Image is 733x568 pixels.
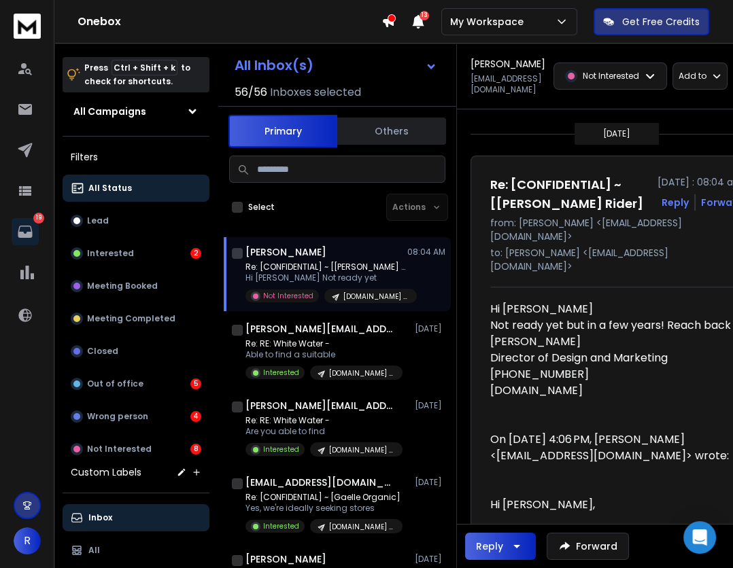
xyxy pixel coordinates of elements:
[245,338,403,349] p: Re: RE: White Water -
[73,105,146,118] h1: All Campaigns
[88,183,132,194] p: All Status
[683,521,716,554] div: Open Intercom Messenger
[245,349,403,360] p: Able to find a suitable
[63,305,209,332] button: Meeting Completed
[490,431,732,480] blockquote: On [DATE] 4:06 PM, [PERSON_NAME] <[EMAIL_ADDRESS][DOMAIN_NAME]> wrote:
[263,291,313,301] p: Not Interested
[88,545,100,556] p: All
[662,196,689,209] button: Reply
[622,15,700,29] p: Get Free Credits
[329,368,394,378] p: [DOMAIN_NAME] - Shopify ([PERSON_NAME])
[63,504,209,531] button: Inbox
[263,368,299,378] p: Interested
[190,444,201,455] div: 8
[245,415,403,426] p: Re: RE: White Water -
[263,444,299,455] p: Interested
[245,426,403,437] p: Are you able to find
[245,272,409,283] p: Hi [PERSON_NAME] Not ready yet
[88,512,112,523] p: Inbox
[583,71,639,82] p: Not Interested
[450,15,529,29] p: My Workspace
[490,383,732,399] div: [DOMAIN_NAME]
[415,323,445,334] p: [DATE]
[71,465,141,479] h3: Custom Labels
[63,403,209,430] button: Wrong person4
[245,476,395,489] h1: [EMAIL_ADDRESS][DOMAIN_NAME]
[245,552,326,566] h1: [PERSON_NAME]
[337,116,446,146] button: Others
[471,73,545,95] p: [EMAIL_ADDRESS][DOMAIN_NAME]
[329,522,394,532] p: [DOMAIN_NAME] - Shopify ([PERSON_NAME])
[263,521,299,531] p: Interested
[490,334,732,415] div: [PERSON_NAME]
[87,313,175,324] p: Meeting Completed
[63,147,209,166] h3: Filters
[14,527,41,554] button: R
[235,84,267,101] span: 56 / 56
[12,218,39,245] a: 19
[190,378,201,389] div: 5
[547,533,629,560] button: Forward
[245,262,409,272] p: Re: [CONFIDENTIAL] ~ [[PERSON_NAME] Rider]
[87,444,152,455] p: Not Interested
[78,14,381,30] h1: Onebox
[471,57,545,71] h1: [PERSON_NAME]
[594,8,709,35] button: Get Free Credits
[343,291,409,302] p: [DOMAIN_NAME] - Shopify ([PERSON_NAME])
[33,213,44,224] p: 19
[87,248,134,259] p: Interested
[245,492,403,503] p: Re: [CONFIDENTIAL] ~ [Gaelle Organic]
[465,533,536,560] button: Reply
[63,338,209,365] button: Closed
[87,215,109,226] p: Lead
[245,399,395,412] h1: [PERSON_NAME][EMAIL_ADDRESS][DOMAIN_NAME]
[63,98,209,125] button: All Campaigns
[245,503,403,514] p: Yes, we're ideally seeking stores
[63,436,209,463] button: Not Interested8
[415,400,445,411] p: [DATE]
[63,175,209,202] button: All Status
[415,477,445,488] p: [DATE]
[235,58,313,72] h1: All Inbox(s)
[490,175,649,213] h1: Re: [CONFIDENTIAL] ~ [[PERSON_NAME] Rider]
[407,247,445,258] p: 08:04 AM
[228,115,337,147] button: Primary
[245,322,395,336] h1: [PERSON_NAME][EMAIL_ADDRESS][DOMAIN_NAME]
[490,497,732,513] div: Hi [PERSON_NAME],
[190,411,201,422] div: 4
[329,445,394,455] p: [DOMAIN_NAME] - Shopify ([PERSON_NAME])
[14,14,41,39] img: logo
[224,52,448,79] button: All Inbox(s)
[63,207,209,234] button: Lead
[603,128,630,139] p: [DATE]
[490,350,732,366] div: Director of Design and Marketing
[87,346,118,357] p: Closed
[270,84,361,101] h3: Inboxes selected
[87,378,143,389] p: Out of office
[476,539,503,553] div: Reply
[63,272,209,300] button: Meeting Booked
[248,202,275,213] label: Select
[63,370,209,397] button: Out of office5
[63,537,209,564] button: All
[87,411,148,422] p: Wrong person
[420,11,429,20] span: 13
[190,248,201,259] div: 2
[63,240,209,267] button: Interested2
[415,554,445,565] p: [DATE]
[84,61,190,88] p: Press to check for shortcuts.
[679,71,706,82] p: Add to
[245,245,326,259] h1: [PERSON_NAME]
[87,281,158,291] p: Meeting Booked
[490,366,732,383] div: [PHONE_NUMBER]
[112,60,177,75] span: Ctrl + Shift + k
